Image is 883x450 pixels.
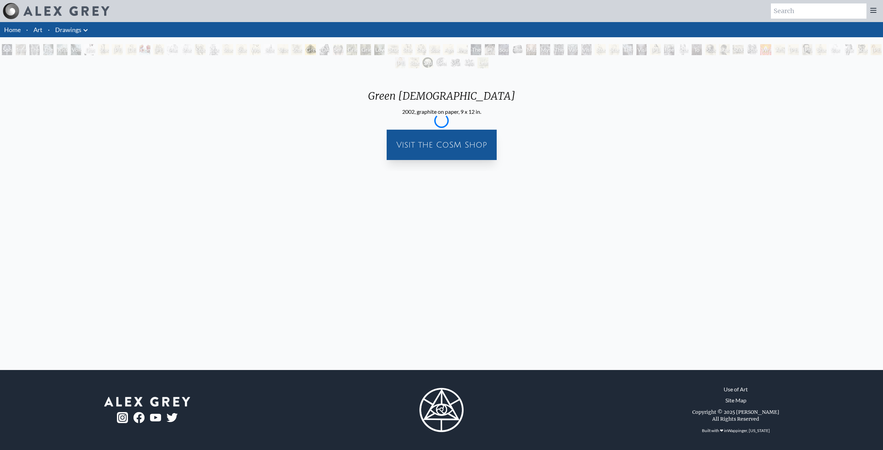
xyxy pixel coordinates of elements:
div: [DATE] [319,44,330,55]
div: Study of [PERSON_NAME] [857,44,868,55]
div: Study of [PERSON_NAME] Last Judgement [222,44,233,55]
div: Green [DEMOGRAPHIC_DATA] [363,90,521,108]
div: Study of [PERSON_NAME]’s The Old Guitarist [408,57,419,68]
div: [PERSON_NAME] & Child [153,44,164,55]
li: · [23,22,31,37]
div: Study of [PERSON_NAME] [PERSON_NAME] [98,44,109,55]
div: The Medium [43,44,54,55]
div: Aged [DEMOGRAPHIC_DATA] [443,44,454,55]
div: Anatomy Lab [774,44,785,55]
div: Study of [PERSON_NAME]’s Sunflowers [291,44,302,55]
div: Seraphic Transport [333,44,344,55]
div: [PERSON_NAME] Pregnant & Reading [871,44,882,55]
div: Music of Liberation [526,44,537,55]
div: Vajra Brush [567,44,578,55]
div: Study of Rembrandt Self-Portrait [719,44,730,55]
div: The Transcendental Artist [470,44,482,55]
div: The Gift [622,44,633,55]
div: Comparing Brains [139,44,150,55]
div: Skull Fetus Study [436,57,447,68]
div: All Rights Reserved [712,416,759,422]
div: Mask of the Face [167,44,178,55]
div: Solstice Angel [1,44,12,55]
div: The First Artists [512,44,523,55]
div: Study of [PERSON_NAME] Self-Portrait [746,44,757,55]
div: [DEMOGRAPHIC_DATA] [126,44,137,55]
a: Drawings [55,25,81,34]
div: Study of [PERSON_NAME] Captive [595,44,606,55]
img: youtube-logo.png [150,414,161,422]
div: Study of [DEMOGRAPHIC_DATA] Separating Light from Darkness [195,44,206,55]
div: Study of [PERSON_NAME] The Deposition [815,44,826,55]
div: [PERSON_NAME] [788,44,799,55]
div: To See or Not to See [691,44,702,55]
div: Leaf and Tree [477,57,488,68]
img: ig-logo.png [117,412,128,423]
img: fb-logo.png [133,412,145,423]
a: Wappinger, [US_STATE] [727,428,770,433]
div: 2002, graphite on paper, 9 x 12 in. [363,108,521,116]
div: Study of [PERSON_NAME] The Kiss [608,44,619,55]
div: Built with ❤ in [699,425,773,436]
a: Home [4,26,21,33]
a: Visit the CoSM Shop [391,134,493,156]
div: Study of [PERSON_NAME] [181,44,192,55]
div: Grieving 2 (The Flames of Grief are Dark and Deep) [360,44,371,55]
div: The Love Held Between Us [29,44,40,55]
div: [PERSON_NAME] [650,44,661,55]
div: Study of [PERSON_NAME]’s Night Watch [277,44,288,55]
div: Study of [PERSON_NAME] Portrait of [PERSON_NAME] [236,44,247,55]
div: [PERSON_NAME] Pregnant & Sleeping [395,57,406,68]
div: Study of [PERSON_NAME]’s Crying Woman [DEMOGRAPHIC_DATA] [401,44,413,55]
div: The Seer [553,44,564,55]
div: Love Forestalling Death [374,44,385,55]
a: Use of Art [724,385,748,393]
div: Study of [PERSON_NAME]’s Third of May [388,44,399,55]
div: Mystic Eye [539,44,550,55]
div: Infinity Angel [15,44,26,55]
div: Study of [PERSON_NAME]’s Crying Woman [DEMOGRAPHIC_DATA] [415,44,426,55]
img: twitter-logo.png [167,413,178,422]
div: Study of [PERSON_NAME] [PERSON_NAME] [829,44,840,55]
div: Grieving 1 [346,44,357,55]
div: [PERSON_NAME] by [PERSON_NAME] by [PERSON_NAME] [112,44,123,55]
div: Voice at [PERSON_NAME] [70,44,81,55]
input: Search [771,3,866,19]
div: Study of Rembrandt Self-Portrait As [PERSON_NAME] [705,44,716,55]
div: Copyright © 2025 [PERSON_NAME] [692,409,779,416]
div: Prostration to the Goddess [457,44,468,55]
div: Green [DEMOGRAPHIC_DATA] [305,44,316,55]
div: Skull Fetus [422,57,433,68]
div: Study of [PERSON_NAME] [677,44,688,55]
div: Dusty [84,44,95,55]
div: Vision Taking Form [581,44,592,55]
div: Study of [PERSON_NAME]’s Easel [264,44,275,55]
div: Wrathful Guardian [760,44,771,55]
div: Soultrons [498,44,509,55]
a: Site Map [725,396,746,404]
div: Vision & Mission [636,44,647,55]
div: Skull Fetus Tondo [464,57,475,68]
div: Woman [250,44,261,55]
div: Study of [PERSON_NAME]’s Damned Soul [208,44,219,55]
li: · [45,22,52,37]
a: Art [33,25,42,34]
div: [PERSON_NAME] [484,44,495,55]
div: Study of [PERSON_NAME]’s Guernica [429,44,440,55]
div: Kiss of the [MEDICAL_DATA] [57,44,68,55]
div: Master of Confusion [450,57,461,68]
div: [PERSON_NAME] [802,44,813,55]
div: Beethoven [664,44,675,55]
div: Study of [PERSON_NAME]’s Potato Eaters [733,44,744,55]
div: Study of [PERSON_NAME] [PERSON_NAME] [843,44,854,55]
